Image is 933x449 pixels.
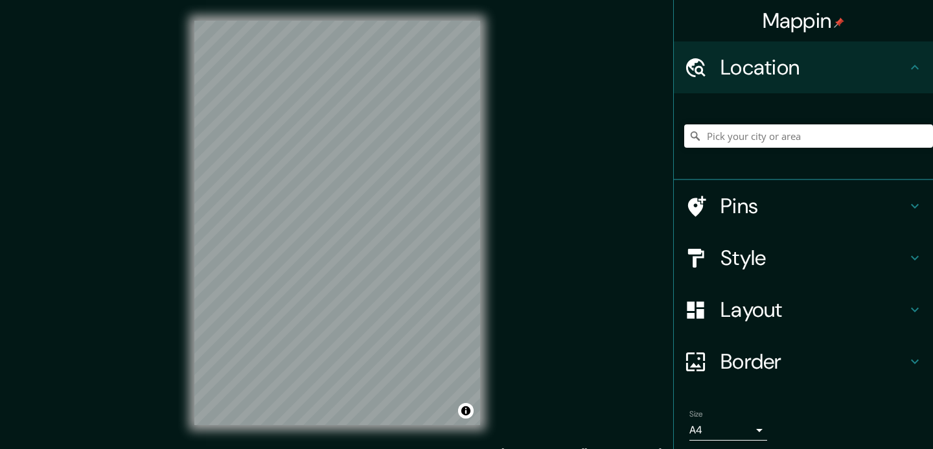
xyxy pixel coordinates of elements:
img: pin-icon.png [834,17,844,28]
input: Pick your city or area [684,124,933,148]
h4: Border [720,349,907,374]
h4: Location [720,54,907,80]
div: Style [674,232,933,284]
div: Border [674,336,933,387]
div: Location [674,41,933,93]
div: Pins [674,180,933,232]
div: Layout [674,284,933,336]
div: A4 [689,420,767,441]
h4: Pins [720,193,907,219]
canvas: Map [194,21,480,425]
h4: Mappin [763,8,845,34]
button: Toggle attribution [458,403,474,419]
label: Size [689,409,703,420]
h4: Layout [720,297,907,323]
h4: Style [720,245,907,271]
